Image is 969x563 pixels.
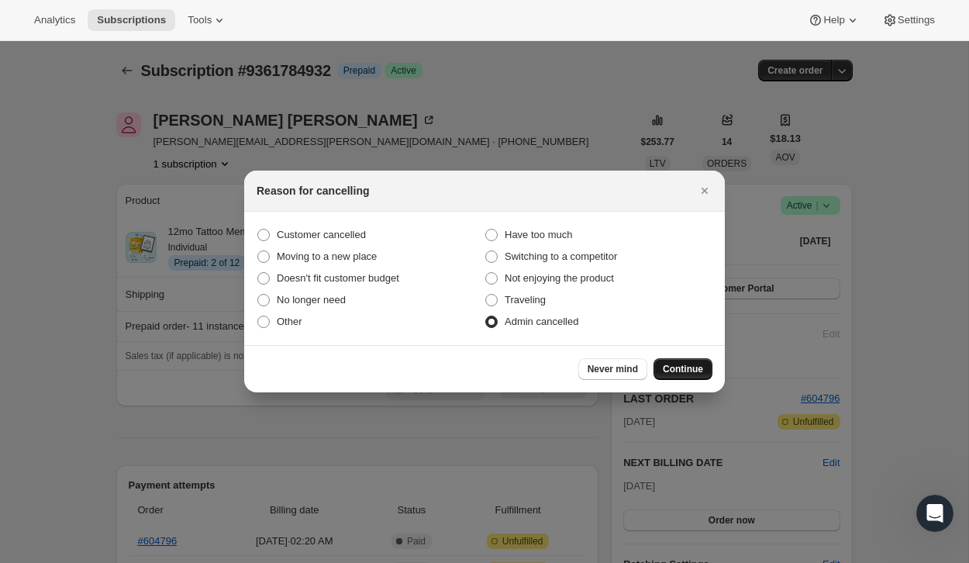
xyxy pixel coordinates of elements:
[25,9,84,31] button: Analytics
[49,429,61,441] button: Gif picker
[56,143,298,207] div: Are you able to make this an individual tattoo instead family tattoo? Let me know thanks!
[74,429,86,441] button: Upload attachment
[25,297,242,327] div: Our usual reply time 🕒
[257,183,369,199] h2: Reason for cancelling
[24,429,36,441] button: Emoji picker
[653,358,712,380] button: Continue
[505,272,614,284] span: Not enjoying the product
[823,14,844,26] span: Help
[12,143,298,219] div: Lydia says…
[277,250,377,262] span: Moving to a new place
[505,316,578,327] span: Admin cancelled
[38,313,126,326] b: A few minutes
[898,14,935,26] span: Settings
[505,294,546,306] span: Traveling
[12,385,254,433] div: Hi there! Which subscription are you referring to?
[277,229,366,240] span: Customer cancelled
[873,9,944,31] button: Settings
[578,358,647,380] button: Never mind
[12,122,298,143] div: [DATE]
[798,9,869,31] button: Help
[588,363,638,375] span: Never mind
[25,260,148,288] b: [EMAIL_ADDRESS][DOMAIN_NAME]
[178,9,236,31] button: Tools
[272,6,300,34] div: Close
[916,495,953,532] iframe: Intercom live chat
[68,152,285,198] div: Are you able to make this an individual tattoo instead family tattoo? Let me know thanks!
[44,9,69,33] img: Profile image for Fin
[34,14,75,26] span: Analytics
[505,229,572,240] span: Have too much
[12,219,254,337] div: You’ll get replies here and in your email:✉️[EMAIL_ADDRESS][DOMAIN_NAME]Our usual reply time🕒A fe...
[277,316,302,327] span: Other
[663,363,703,375] span: Continue
[12,219,298,350] div: Fin says…
[277,272,399,284] span: Doesn't fit customer budget
[188,14,212,26] span: Tools
[25,229,242,289] div: You’ll get replies here and in your email: ✉️
[243,6,272,36] button: Home
[12,349,298,385] div: Brian says…
[505,250,617,262] span: Switching to a competitor
[75,15,94,26] h1: Fin
[50,351,65,367] img: Profile image for Brian
[25,394,242,424] div: Hi there! Which subscription are you referring to?
[10,6,40,36] button: go back
[694,180,716,202] button: Close
[13,396,297,423] textarea: Message…
[266,423,291,447] button: Send a message…
[88,9,175,31] button: Subscriptions
[12,385,298,446] div: Brian says…
[70,352,261,366] div: [PERSON_NAME] joined the conversation
[97,14,166,26] span: Subscriptions
[277,294,346,306] span: No longer need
